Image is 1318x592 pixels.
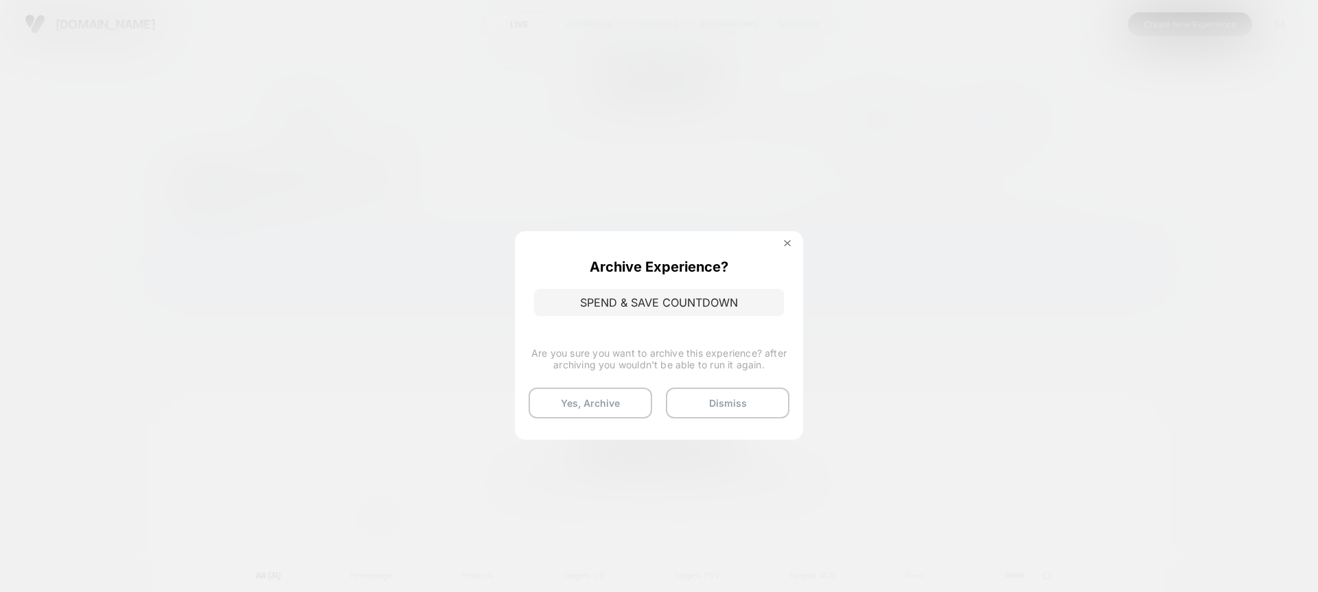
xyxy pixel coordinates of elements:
[784,240,791,247] img: close
[590,259,728,275] p: Archive Experience?
[534,289,784,316] p: SPEND & SAVE COUNTDOWN
[666,388,789,418] button: Dismiss
[529,347,789,370] span: Are you sure you want to archive this experience? after archiving you wouldn't be able to run it ...
[529,388,652,418] button: Yes, Archive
